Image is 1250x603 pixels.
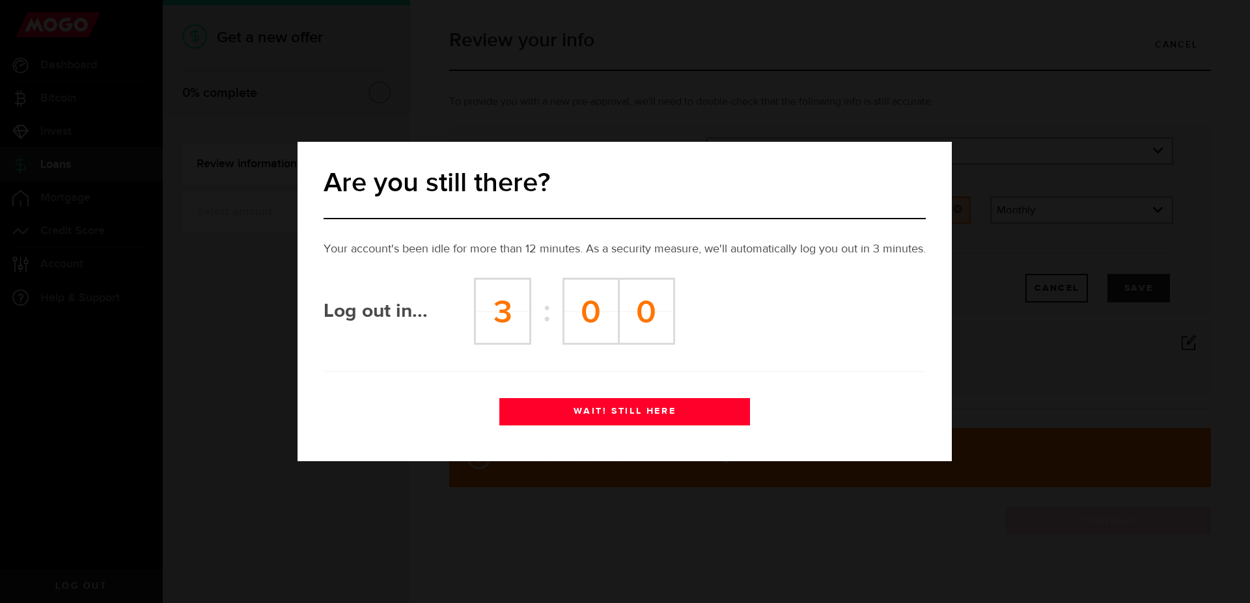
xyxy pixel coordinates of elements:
[324,241,926,258] p: Your account's been idle for more than 12 minutes. As a security measure, we'll automatically log...
[563,279,618,344] td: 0
[324,304,474,319] h2: Log out in...
[324,167,926,200] h2: Are you still there?
[531,279,564,344] td: :
[475,279,531,344] td: 3
[10,5,49,44] button: Open LiveChat chat widget
[499,398,750,425] button: WAIT! STILL HERE
[618,279,674,344] td: 0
